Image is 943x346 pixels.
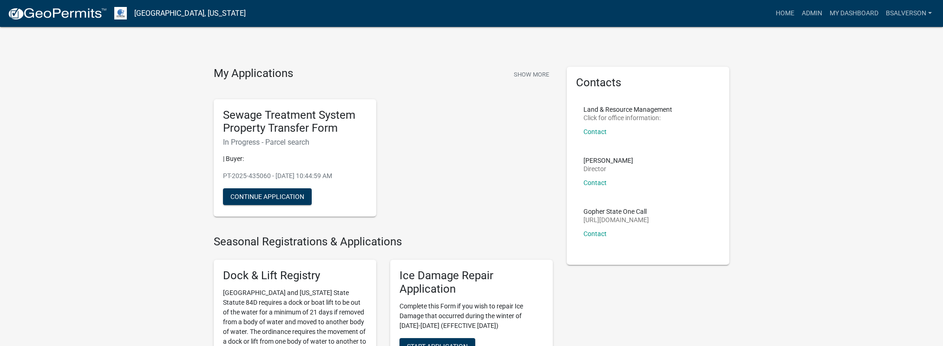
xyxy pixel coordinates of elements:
p: [URL][DOMAIN_NAME] [583,217,649,223]
h5: Dock & Lift Registry [223,269,367,282]
h5: Ice Damage Repair Application [399,269,544,296]
a: [GEOGRAPHIC_DATA], [US_STATE] [134,6,246,21]
p: Click for office information: [583,115,672,121]
a: Contact [583,128,607,135]
h5: Contacts [576,76,720,90]
p: [PERSON_NAME] [583,157,633,164]
p: Gopher State One Call [583,208,649,215]
a: Home [772,5,798,22]
p: | Buyer: [223,154,367,164]
p: Land & Resource Management [583,106,672,113]
h4: My Applications [214,67,293,81]
img: Otter Tail County, Minnesota [114,7,127,19]
h5: Sewage Treatment System Property Transfer Form [223,109,367,135]
p: Complete this Form if you wish to repair Ice Damage that occurred during the winter of [DATE]-[DA... [399,301,544,331]
h6: In Progress - Parcel search [223,138,367,147]
a: Contact [583,179,607,186]
a: BSALVERSON [882,5,936,22]
button: Continue Application [223,188,312,205]
p: Director [583,166,633,172]
a: Admin [798,5,826,22]
h4: Seasonal Registrations & Applications [214,235,553,249]
a: Contact [583,230,607,237]
button: Show More [510,67,553,82]
p: PT-2025-435060 - [DATE] 10:44:59 AM [223,171,367,181]
a: My Dashboard [826,5,882,22]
